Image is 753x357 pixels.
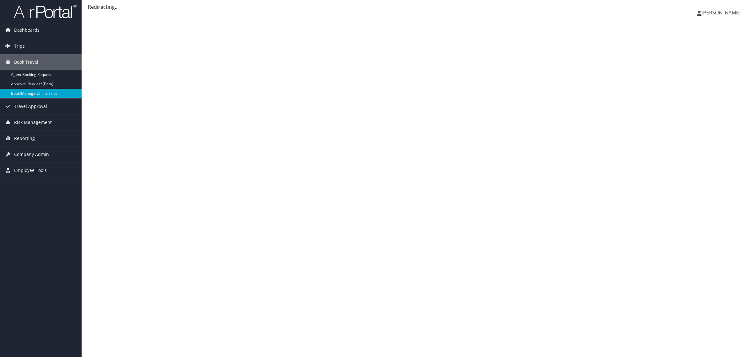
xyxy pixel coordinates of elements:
[14,99,47,114] span: Travel Approval
[14,131,35,146] span: Reporting
[14,115,52,130] span: Risk Management
[14,147,49,162] span: Company Admin
[697,3,747,22] a: [PERSON_NAME]
[14,163,47,178] span: Employee Tools
[702,9,740,16] span: [PERSON_NAME]
[88,3,747,11] div: Redirecting...
[14,54,38,70] span: Book Travel
[14,38,25,54] span: Trips
[14,4,77,19] img: airportal-logo.png
[14,22,40,38] span: Dashboards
